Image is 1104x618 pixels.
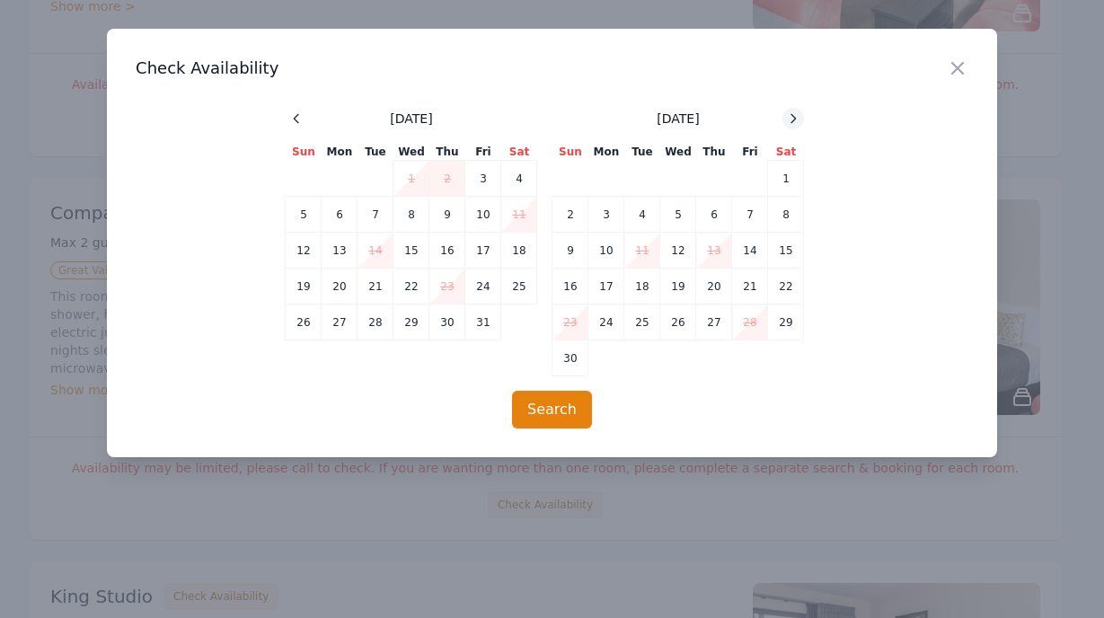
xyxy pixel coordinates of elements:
td: 14 [358,233,393,269]
td: 7 [732,197,768,233]
td: 28 [732,305,768,340]
th: Sun [552,144,588,161]
td: 3 [588,197,624,233]
td: 31 [465,305,501,340]
th: Fri [732,144,768,161]
th: Wed [393,144,429,161]
td: 8 [393,197,429,233]
th: Thu [429,144,465,161]
td: 29 [768,305,804,340]
td: 11 [501,197,537,233]
td: 20 [696,269,732,305]
td: 30 [552,340,588,376]
span: [DATE] [657,110,699,128]
td: 9 [552,233,588,269]
th: Fri [465,144,501,161]
td: 13 [322,233,358,269]
td: 18 [624,269,660,305]
td: 23 [429,269,465,305]
td: 21 [358,269,393,305]
td: 10 [465,197,501,233]
td: 6 [696,197,732,233]
td: 19 [286,269,322,305]
th: Sun [286,144,322,161]
td: 17 [465,233,501,269]
td: 5 [286,197,322,233]
td: 2 [429,161,465,197]
td: 12 [660,233,696,269]
th: Tue [624,144,660,161]
th: Wed [660,144,696,161]
td: 1 [393,161,429,197]
td: 21 [732,269,768,305]
td: 27 [322,305,358,340]
td: 28 [358,305,393,340]
td: 22 [768,269,804,305]
td: 26 [286,305,322,340]
td: 3 [465,161,501,197]
h3: Check Availability [136,57,968,79]
td: 5 [660,197,696,233]
td: 16 [552,269,588,305]
td: 25 [624,305,660,340]
td: 22 [393,269,429,305]
th: Sat [501,144,537,161]
th: Thu [696,144,732,161]
td: 8 [768,197,804,233]
th: Tue [358,144,393,161]
td: 15 [768,233,804,269]
td: 1 [768,161,804,197]
td: 15 [393,233,429,269]
td: 2 [552,197,588,233]
td: 29 [393,305,429,340]
td: 10 [588,233,624,269]
td: 26 [660,305,696,340]
td: 27 [696,305,732,340]
td: 13 [696,233,732,269]
td: 4 [624,197,660,233]
button: Search [512,391,592,428]
td: 14 [732,233,768,269]
td: 20 [322,269,358,305]
td: 24 [588,305,624,340]
td: 24 [465,269,501,305]
td: 9 [429,197,465,233]
span: [DATE] [390,110,432,128]
td: 11 [624,233,660,269]
th: Sat [768,144,804,161]
td: 25 [501,269,537,305]
td: 12 [286,233,322,269]
th: Mon [322,144,358,161]
td: 18 [501,233,537,269]
td: 7 [358,197,393,233]
td: 17 [588,269,624,305]
td: 4 [501,161,537,197]
th: Mon [588,144,624,161]
td: 6 [322,197,358,233]
td: 30 [429,305,465,340]
td: 16 [429,233,465,269]
td: 23 [552,305,588,340]
td: 19 [660,269,696,305]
